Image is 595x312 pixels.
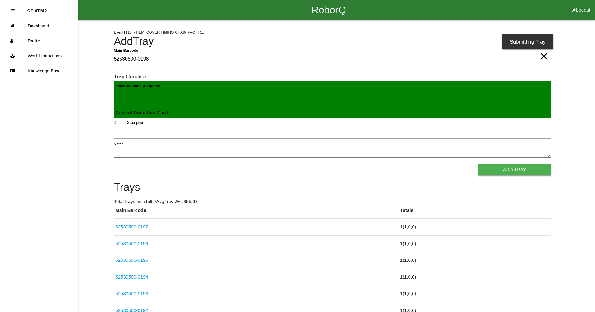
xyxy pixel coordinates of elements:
b: Current Condition [115,110,155,115]
a: Profile [0,33,78,48]
p: Total Trays this shift: 7 Avg Trays /Hr: 355.93 [114,198,551,205]
a: 52530500-0195 [115,257,148,263]
a: 52530500-0193 [115,291,148,296]
td: 1 ( 1 , 0 , 0 ) [399,285,551,302]
h4: Trays [114,182,551,193]
div: Submitting Tray [502,34,553,49]
h4: Add Tray [114,36,551,47]
td: 1 ( 1 , 0 , 0 ) [399,269,551,285]
td: 1 ( 1 , 0 , 0 ) [399,252,551,269]
input: Required [114,52,551,66]
a: Dashboard [0,18,78,33]
button: Add Tray [478,164,551,175]
td: 1 ( 1 , 0 , 0 ) [399,219,551,236]
div: Close [11,3,15,18]
a: Work Instructions [0,48,78,63]
h6: Tray Condition [114,74,551,80]
th: Totals [399,207,551,219]
b: Scan Condition (Required) [115,84,161,88]
a: 52530500-0196 [115,241,148,246]
span: Event 1110 > HEMI COVER TIMING CHAIN VAC TR... [114,30,204,35]
span: Clear Input [540,44,548,56]
b: Main Barcode [114,48,138,52]
a: 52530500-0194 [115,274,148,280]
span: : Good [115,110,168,115]
th: Main Barcode [114,207,398,219]
p: SF ATM2 [27,3,47,13]
label: Notes [114,141,123,147]
td: 1 ( 1 , 0 , 0 ) [399,235,551,252]
a: Knowledge Base [0,63,78,78]
label: Defect Description [114,120,144,125]
a: 52530500-0197 [115,224,148,229]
